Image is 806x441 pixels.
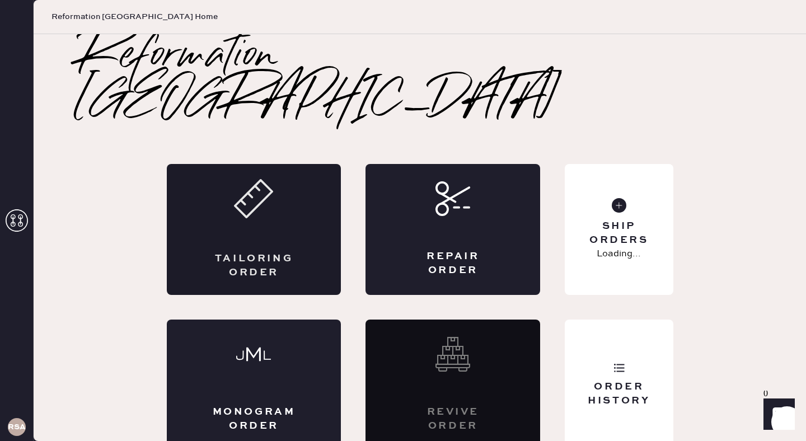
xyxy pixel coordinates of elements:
[574,219,664,247] div: Ship Orders
[410,250,495,278] div: Repair Order
[51,11,218,22] span: Reformation [GEOGRAPHIC_DATA] Home
[410,405,495,433] div: Revive order
[753,391,801,439] iframe: Front Chat
[8,423,26,431] h3: RSA
[212,252,297,280] div: Tailoring Order
[78,34,761,124] h2: Reformation [GEOGRAPHIC_DATA]
[212,405,297,433] div: Monogram Order
[597,247,641,261] p: Loading...
[574,380,664,408] div: Order History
